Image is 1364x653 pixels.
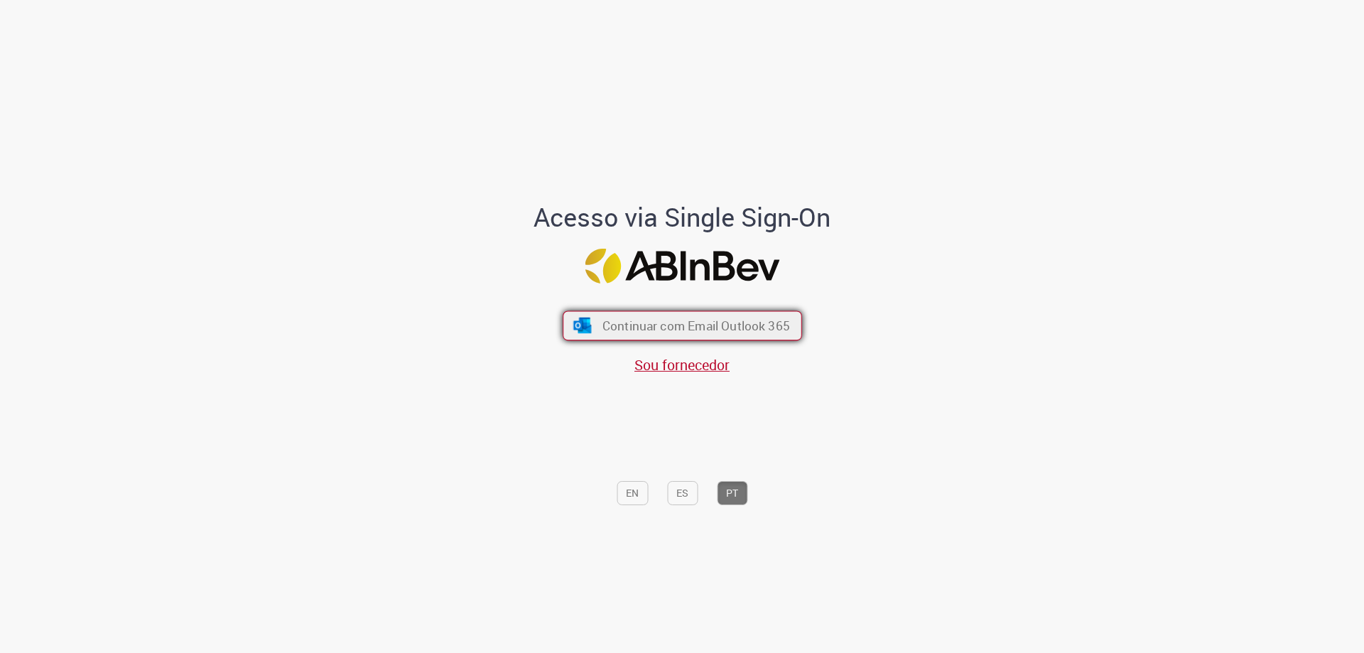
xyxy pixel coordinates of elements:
img: Logo ABInBev [585,249,779,284]
button: ícone Azure/Microsoft 360 Continuar com Email Outlook 365 [563,311,802,341]
img: ícone Azure/Microsoft 360 [572,318,592,333]
a: Sou fornecedor [634,355,730,374]
h1: Acesso via Single Sign-On [485,203,879,232]
span: Continuar com Email Outlook 365 [602,318,789,334]
button: EN [617,481,648,505]
button: PT [717,481,747,505]
button: ES [667,481,698,505]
